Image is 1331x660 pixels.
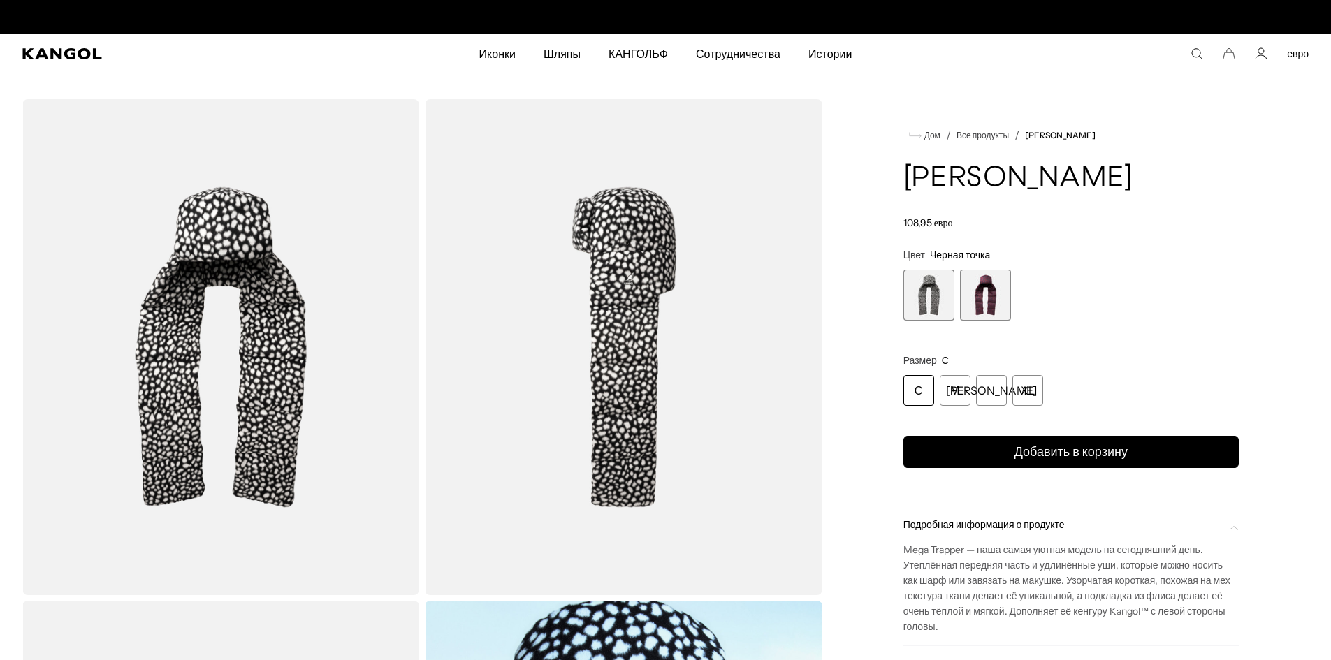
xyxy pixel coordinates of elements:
[1021,383,1035,397] font: XL
[1014,129,1019,142] font: /
[909,129,940,142] a: Дом
[915,383,923,397] font: С
[903,270,954,321] label: Черная точка
[960,270,1011,321] div: 2 из 2
[903,518,1065,531] font: Подробная информация о продукте
[1287,47,1309,60] button: евро
[903,249,925,261] font: Цвет
[609,47,668,61] font: КАНГОЛЬФ
[946,383,1037,397] font: [PERSON_NAME]
[1025,131,1096,140] a: [PERSON_NAME]
[522,7,810,27] slideshow-component: Панель объявлений
[1255,47,1267,60] a: Счет
[696,47,780,61] font: Сотрудничества
[479,47,516,61] font: Иконки
[544,47,581,61] font: Шляпы
[957,130,1009,140] font: Все продукты
[903,436,1239,468] button: Добавить в корзину
[22,48,317,59] a: Кангол
[1223,47,1235,60] button: Корзина
[530,34,595,74] a: Шляпы
[1191,47,1203,60] summary: Искать здесь
[960,270,1011,321] label: Военно-морской леопард
[946,129,951,142] font: /
[924,130,940,140] font: Дом
[957,131,1009,140] a: Все продукты
[425,99,822,595] img: цвет-черное-пятно
[930,249,990,261] font: Черная точка
[903,354,937,367] font: Размер
[903,543,1230,633] font: Mega Trapper — наша самая уютная модель на сегодняшний день. Утеплённая передняя часть и удлинённ...
[903,217,953,229] font: 108,95 евро
[682,34,794,74] a: Сотрудничества
[903,127,1239,144] nav: панировочные сухари
[465,34,530,74] a: Иконки
[903,164,1133,193] font: [PERSON_NAME]
[595,34,682,74] a: КАНГОЛЬФ
[22,99,419,595] img: цвет-черное-пятно
[942,354,949,367] font: С
[1025,130,1096,140] font: [PERSON_NAME]
[794,34,866,74] a: Истории
[1014,444,1128,460] font: Добавить в корзину
[522,7,810,27] div: Объявление
[522,7,810,27] div: 1 из 2
[808,47,852,61] font: Истории
[903,270,954,321] div: 1 из 2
